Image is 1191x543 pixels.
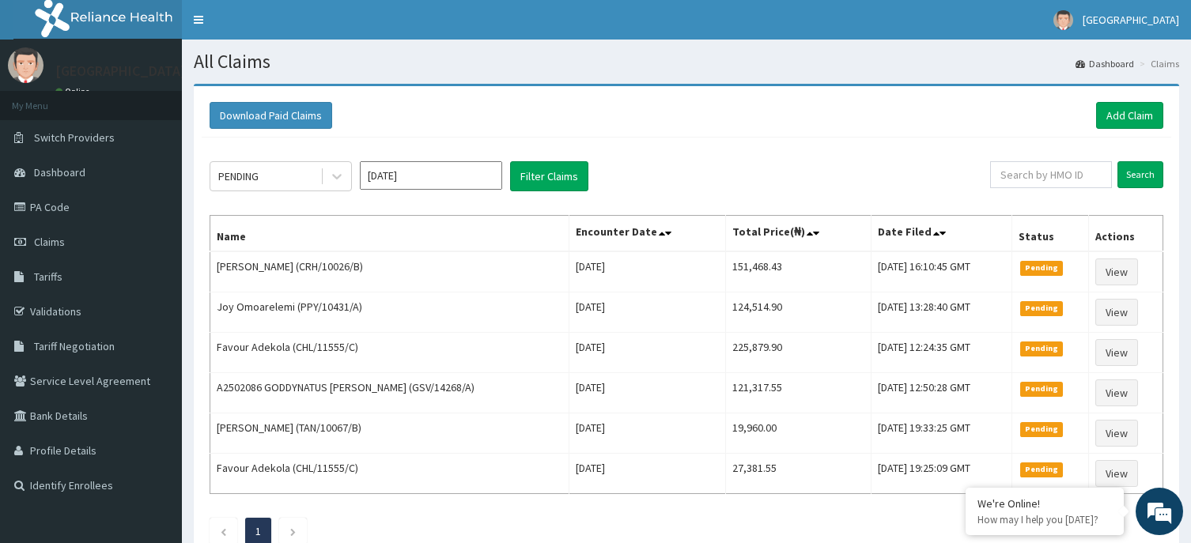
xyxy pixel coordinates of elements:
th: Actions [1089,216,1163,252]
span: Pending [1020,261,1064,275]
td: 124,514.90 [726,292,872,333]
td: [DATE] 13:28:40 GMT [872,292,1011,333]
td: A2502086 GODDYNATUS [PERSON_NAME] (GSV/14268/A) [210,373,569,413]
span: Pending [1020,301,1064,315]
a: Previous page [220,524,227,538]
th: Name [210,216,569,252]
a: View [1095,379,1138,406]
td: Joy Omoarelemi (PPY/10431/A) [210,292,569,333]
p: [GEOGRAPHIC_DATA] [55,64,186,78]
td: [DATE] 12:50:28 GMT [872,373,1011,413]
input: Search [1117,161,1163,188]
a: View [1095,258,1138,285]
a: Next page [289,524,297,538]
h1: All Claims [194,51,1179,72]
div: PENDING [218,168,259,184]
a: Add Claim [1096,102,1163,129]
td: [PERSON_NAME] (CRH/10026/B) [210,251,569,292]
td: [DATE] 12:24:35 GMT [872,333,1011,373]
span: Tariffs [34,270,62,284]
span: [GEOGRAPHIC_DATA] [1083,13,1179,27]
span: Pending [1020,341,1064,356]
p: How may I help you today? [977,513,1112,526]
td: [DATE] 19:25:09 GMT [872,454,1011,494]
li: Claims [1136,57,1179,70]
td: [DATE] [569,251,725,292]
button: Filter Claims [510,161,588,191]
span: Pending [1020,382,1064,396]
td: [DATE] [569,373,725,413]
div: We're Online! [977,496,1112,511]
th: Total Price(₦) [726,216,872,252]
a: View [1095,420,1138,447]
td: [DATE] [569,333,725,373]
td: 225,879.90 [726,333,872,373]
td: Favour Adekola (CHL/11555/C) [210,333,569,373]
button: Download Paid Claims [210,102,332,129]
img: User Image [1053,10,1073,30]
td: [DATE] 19:33:25 GMT [872,413,1011,454]
a: View [1095,339,1138,366]
td: 151,468.43 [726,251,872,292]
th: Date Filed [872,216,1011,252]
input: Search by HMO ID [990,161,1112,188]
td: 19,960.00 [726,413,872,454]
th: Encounter Date [569,216,725,252]
td: 27,381.55 [726,454,872,494]
th: Status [1011,216,1088,252]
span: Pending [1020,462,1064,477]
span: Claims [34,235,65,249]
a: Page 1 is your current page [255,524,261,538]
td: Favour Adekola (CHL/11555/C) [210,454,569,494]
td: [DATE] [569,292,725,333]
td: 121,317.55 [726,373,872,413]
td: [DATE] [569,454,725,494]
a: View [1095,299,1138,326]
td: [PERSON_NAME] (TAN/10067/B) [210,413,569,454]
a: Online [55,86,93,97]
a: Dashboard [1076,57,1134,70]
td: [DATE] 16:10:45 GMT [872,251,1011,292]
td: [DATE] [569,413,725,454]
span: Tariff Negotiation [34,339,115,353]
span: Switch Providers [34,130,115,145]
a: View [1095,460,1138,487]
span: Pending [1020,422,1064,436]
img: User Image [8,47,43,83]
input: Select Month and Year [360,161,502,190]
span: Dashboard [34,165,85,179]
